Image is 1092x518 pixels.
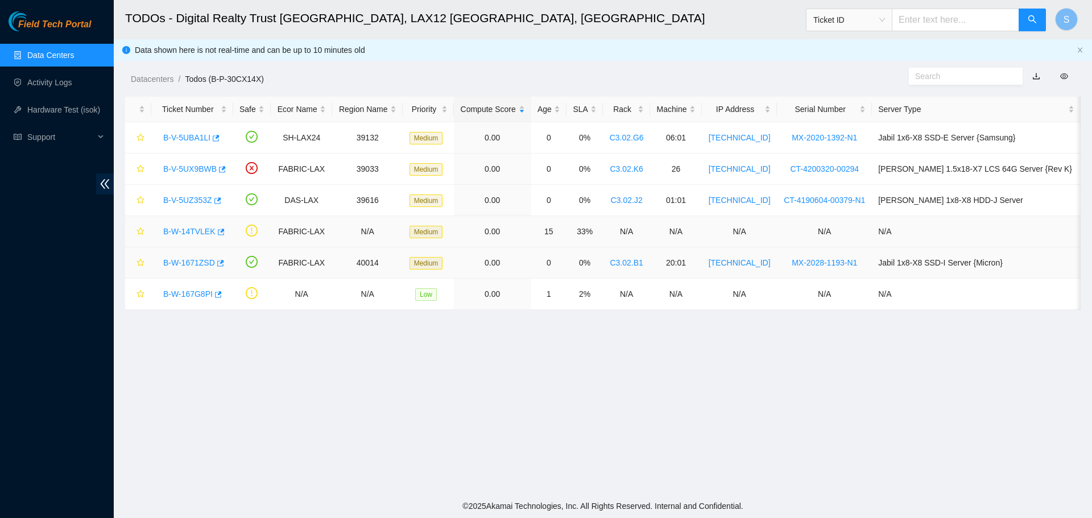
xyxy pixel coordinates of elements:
[131,254,145,272] button: star
[96,173,114,194] span: double-left
[27,105,100,114] a: Hardware Test (isok)
[872,154,1081,185] td: [PERSON_NAME] 1.5x18-X7 LCS 64G Server {Rev K}
[1032,72,1040,81] a: download
[792,133,857,142] a: MX-2020-1392-N1
[1024,67,1049,85] button: download
[409,194,443,207] span: Medium
[332,216,403,247] td: N/A
[27,78,72,87] a: Activity Logs
[872,216,1081,247] td: N/A
[271,279,332,310] td: N/A
[114,494,1092,518] footer: © 2025 Akamai Technologies, Inc. All Rights Reserved. Internal and Confidential.
[1064,13,1070,27] span: S
[271,185,332,216] td: DAS-LAX
[409,226,443,238] span: Medium
[131,74,173,84] a: Datacenters
[531,185,567,216] td: 0
[709,196,771,205] a: [TECHNICAL_ID]
[1077,47,1083,54] button: close
[1019,9,1046,31] button: search
[611,196,643,205] a: C3.02.J2
[1028,15,1037,26] span: search
[872,279,1081,310] td: N/A
[332,279,403,310] td: N/A
[650,247,702,279] td: 20:01
[9,11,57,31] img: Akamai Technologies
[136,196,144,205] span: star
[136,227,144,237] span: star
[332,122,403,154] td: 39132
[9,20,91,35] a: Akamai TechnologiesField Tech Portal
[872,247,1081,279] td: Jabil 1x8-X8 SSD-I Server {Micron}
[531,122,567,154] td: 0
[178,74,180,84] span: /
[131,191,145,209] button: star
[610,164,643,173] a: C3.02.K6
[163,227,216,236] a: B-W-14TVLEK
[531,279,567,310] td: 1
[454,279,531,310] td: 0.00
[566,185,603,216] td: 0%
[777,216,872,247] td: N/A
[163,289,213,299] a: B-W-167G8PI
[650,279,702,310] td: N/A
[332,247,403,279] td: 40014
[709,258,771,267] a: [TECHNICAL_ID]
[709,133,771,142] a: [TECHNICAL_ID]
[409,132,443,144] span: Medium
[566,247,603,279] td: 0%
[131,129,145,147] button: star
[246,193,258,205] span: check-circle
[1060,72,1068,80] span: eye
[603,216,650,247] td: N/A
[271,247,332,279] td: FABRIC-LAX
[610,258,643,267] a: C3.02.B1
[246,162,258,174] span: close-circle
[784,196,865,205] a: CT-4190604-00379-N1
[136,134,144,143] span: star
[1055,8,1078,31] button: S
[454,247,531,279] td: 0.00
[14,133,22,141] span: read
[650,185,702,216] td: 01:01
[603,279,650,310] td: N/A
[531,216,567,247] td: 15
[650,216,702,247] td: N/A
[709,164,771,173] a: [TECHNICAL_ID]
[163,164,217,173] a: B-V-5UX9BWB
[332,185,403,216] td: 39616
[271,216,332,247] td: FABRIC-LAX
[566,122,603,154] td: 0%
[454,122,531,154] td: 0.00
[650,154,702,185] td: 26
[163,196,212,205] a: B-V-5UZ353Z
[246,225,258,237] span: exclamation-circle
[777,279,872,310] td: N/A
[246,256,258,268] span: check-circle
[271,154,332,185] td: FABRIC-LAX
[531,154,567,185] td: 0
[813,11,885,28] span: Ticket ID
[610,133,644,142] a: C3.02.G6
[454,216,531,247] td: 0.00
[136,165,144,174] span: star
[332,154,403,185] td: 39033
[790,164,859,173] a: CT-4200320-00294
[163,258,215,267] a: B-W-1671ZSD
[702,279,777,310] td: N/A
[136,290,144,299] span: star
[131,222,145,241] button: star
[246,287,258,299] span: exclamation-circle
[531,247,567,279] td: 0
[650,122,702,154] td: 06:01
[27,51,74,60] a: Data Centers
[409,163,443,176] span: Medium
[566,216,603,247] td: 33%
[566,154,603,185] td: 0%
[454,154,531,185] td: 0.00
[792,258,857,267] a: MX-2028-1193-N1
[415,288,437,301] span: Low
[702,216,777,247] td: N/A
[1077,47,1083,53] span: close
[163,133,210,142] a: B-V-5UBA1LI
